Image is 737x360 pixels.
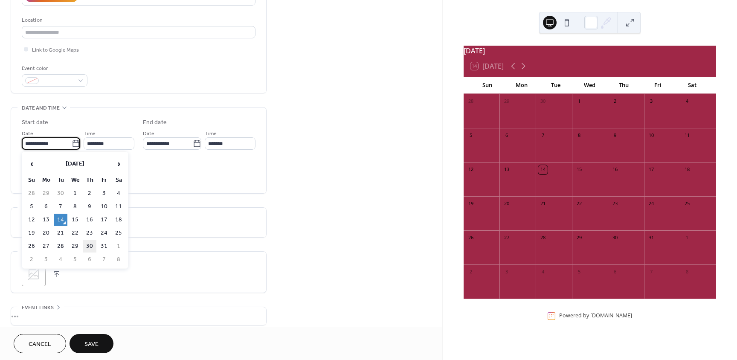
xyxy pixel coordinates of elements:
div: 28 [538,233,548,243]
td: 5 [68,253,82,266]
td: 9 [83,200,96,213]
td: 3 [39,253,53,266]
a: [DOMAIN_NAME] [590,312,632,319]
div: 6 [502,131,511,140]
div: ; [22,262,46,286]
td: 6 [83,253,96,266]
td: 17 [97,214,111,226]
span: Save [84,340,99,349]
span: Link to Google Maps [32,46,79,55]
div: 8 [575,131,584,140]
div: 12 [466,165,476,174]
td: 5 [25,200,38,213]
td: 22 [68,227,82,239]
td: 31 [97,240,111,253]
div: 31 [647,233,656,243]
div: 4 [538,267,548,277]
td: 12 [25,214,38,226]
td: 10 [97,200,111,213]
div: 25 [682,199,692,209]
span: Cancel [29,340,51,349]
th: Fr [97,174,111,186]
td: 7 [54,200,67,213]
div: 1 [682,233,692,243]
div: 9 [610,131,620,140]
td: 16 [83,214,96,226]
td: 2 [83,187,96,200]
td: 4 [112,187,125,200]
td: 15 [68,214,82,226]
span: Date and time [22,104,60,113]
td: 7 [97,253,111,266]
div: 2 [610,97,620,106]
span: Event links [22,303,54,312]
div: Powered by [559,312,632,319]
td: 19 [25,227,38,239]
div: 15 [575,165,584,174]
td: 6 [39,200,53,213]
td: 8 [68,200,82,213]
div: Thu [607,77,641,94]
td: 2 [25,253,38,266]
div: Sun [470,77,505,94]
div: 16 [610,165,620,174]
div: 21 [538,199,548,209]
button: Save [70,334,113,353]
th: Mo [39,174,53,186]
td: 18 [112,214,125,226]
div: 18 [682,165,692,174]
div: 28 [466,97,476,106]
td: 20 [39,227,53,239]
div: 5 [466,131,476,140]
div: [DATE] [464,46,716,56]
td: 3 [97,187,111,200]
td: 30 [83,240,96,253]
td: 13 [39,214,53,226]
td: 28 [25,187,38,200]
th: We [68,174,82,186]
span: Time [84,129,96,138]
td: 8 [112,253,125,266]
td: 23 [83,227,96,239]
div: 6 [610,267,620,277]
span: › [112,155,125,172]
div: 22 [575,199,584,209]
td: 4 [54,253,67,266]
div: 11 [682,131,692,140]
div: 4 [682,97,692,106]
td: 28 [54,240,67,253]
th: Tu [54,174,67,186]
div: 27 [502,233,511,243]
div: 17 [647,165,656,174]
div: 13 [502,165,511,174]
div: 3 [502,267,511,277]
div: 26 [466,233,476,243]
td: 14 [54,214,67,226]
span: Date [143,129,154,138]
div: 30 [538,97,548,106]
div: Location [22,16,254,25]
div: 19 [466,199,476,209]
div: 24 [647,199,656,209]
div: 10 [647,131,656,140]
div: 30 [610,233,620,243]
td: 29 [39,187,53,200]
div: Mon [505,77,539,94]
div: 3 [647,97,656,106]
div: 2 [466,267,476,277]
div: 29 [575,233,584,243]
div: Start date [22,118,48,127]
th: Th [83,174,96,186]
td: 26 [25,240,38,253]
th: Su [25,174,38,186]
div: 20 [502,199,511,209]
div: 23 [610,199,620,209]
td: 11 [112,200,125,213]
td: 24 [97,227,111,239]
div: Wed [573,77,607,94]
td: 29 [68,240,82,253]
div: End date [143,118,167,127]
div: ••• [11,307,266,325]
button: Cancel [14,334,66,353]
